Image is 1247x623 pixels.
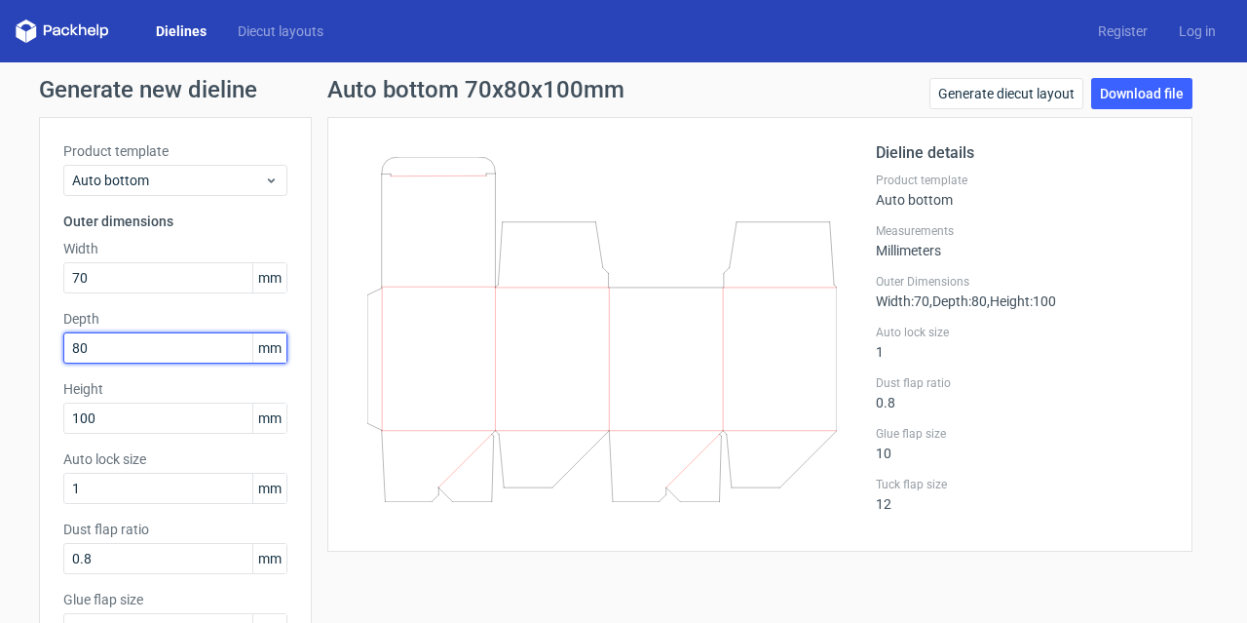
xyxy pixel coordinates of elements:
[1082,21,1163,41] a: Register
[63,212,287,231] h3: Outer dimensions
[222,21,339,41] a: Diecut layouts
[327,78,624,101] h1: Auto bottom 70x80x100mm
[876,173,1168,208] div: Auto bottom
[1091,78,1192,109] a: Download file
[63,239,287,258] label: Width
[876,426,1168,442] label: Glue flap size
[987,293,1056,309] span: , Height : 100
[876,173,1168,188] label: Product template
[63,309,287,329] label: Depth
[876,223,1168,239] label: Measurements
[876,375,1168,391] label: Dust flap ratio
[876,426,1168,461] div: 10
[876,274,1168,290] label: Outer Dimensions
[876,375,1168,410] div: 0.8
[876,325,1168,340] label: Auto lock size
[140,21,222,41] a: Dielines
[63,141,287,161] label: Product template
[39,78,1208,101] h1: Generate new dieline
[876,325,1168,360] div: 1
[876,141,1168,165] h2: Dieline details
[252,404,286,433] span: mm
[876,477,1168,512] div: 12
[876,477,1168,492] label: Tuck flap size
[63,379,287,399] label: Height
[876,293,929,309] span: Width : 70
[63,449,287,469] label: Auto lock size
[1163,21,1231,41] a: Log in
[252,544,286,573] span: mm
[72,171,264,190] span: Auto bottom
[929,293,987,309] span: , Depth : 80
[252,333,286,363] span: mm
[63,590,287,609] label: Glue flap size
[63,520,287,539] label: Dust flap ratio
[252,474,286,503] span: mm
[876,223,1168,258] div: Millimeters
[929,78,1083,109] a: Generate diecut layout
[252,263,286,292] span: mm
